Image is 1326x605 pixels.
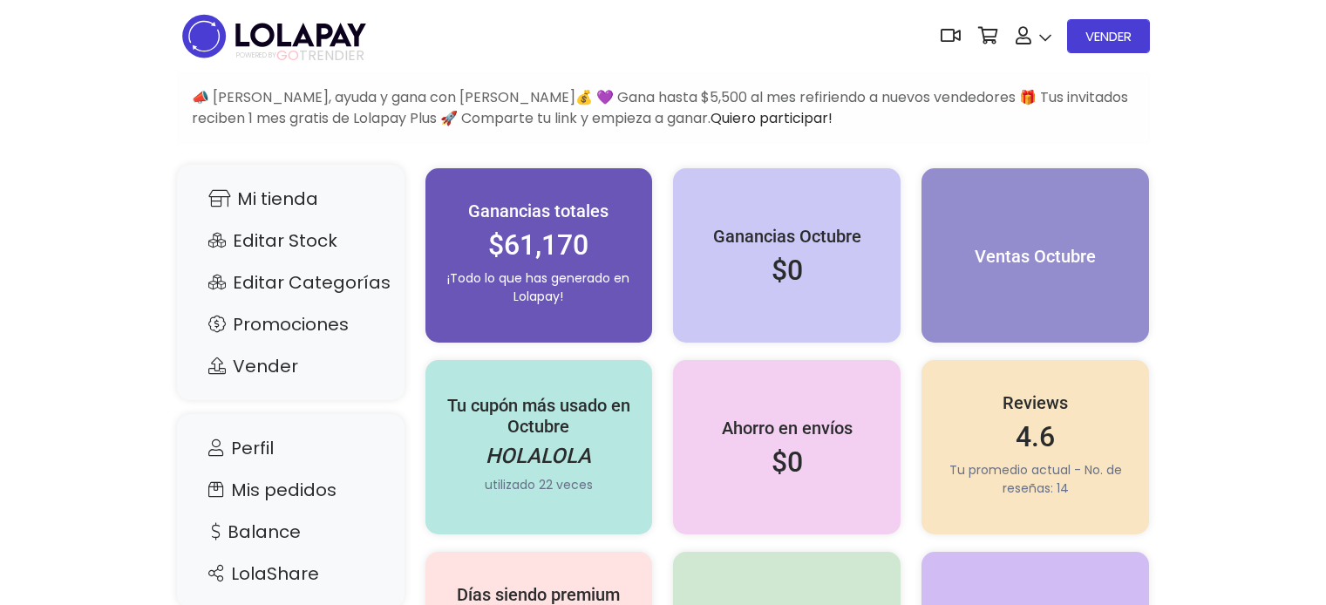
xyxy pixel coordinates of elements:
h5: Ahorro en envíos [690,418,883,438]
h5: Ganancias totales [443,201,636,221]
h2: $61,170 [443,228,636,262]
h4: HOLALOLA [443,444,636,469]
h5: Días siendo premium [443,584,636,605]
span: POWERED BY [236,51,276,60]
img: logo [177,9,371,64]
span: 📣 [PERSON_NAME], ayuda y gana con [PERSON_NAME]💰 💜 Gana hasta $5,500 al mes refiriendo a nuevos v... [192,87,1128,128]
a: Vender [194,350,387,383]
span: TRENDIER [236,48,364,64]
a: Promociones [194,308,387,341]
h2: $0 [690,445,883,479]
h5: Tu cupón más usado en Octubre [443,395,636,437]
h2: $0 [690,254,883,287]
h5: Ventas Octubre [939,246,1132,267]
p: utilizado 22 veces [443,476,636,494]
a: Mi tienda [194,182,387,215]
h2: 4.6 [939,420,1132,453]
a: LolaShare [194,557,387,590]
h5: Ganancias Octubre [690,226,883,247]
p: ¡Todo lo que has generado en Lolapay! [443,269,636,306]
span: GO [276,45,299,65]
a: Editar Categorías [194,266,387,299]
a: Mis pedidos [194,473,387,506]
p: Tu promedio actual - No. de reseñas: 14 [939,461,1132,498]
a: VENDER [1067,19,1150,53]
a: Balance [194,515,387,548]
a: Perfil [194,432,387,465]
h5: Reviews [939,392,1132,413]
a: Quiero participar! [711,108,833,128]
a: Editar Stock [194,224,387,257]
